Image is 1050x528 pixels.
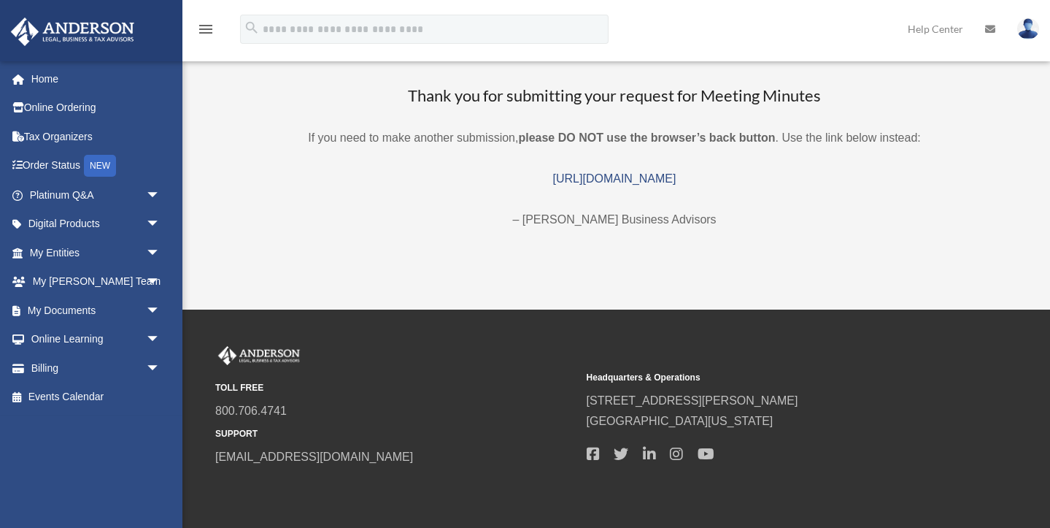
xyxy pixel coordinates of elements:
[10,267,182,296] a: My [PERSON_NAME] Teamarrow_drop_down
[587,415,773,427] a: [GEOGRAPHIC_DATA][US_STATE]
[1017,18,1039,39] img: User Pic
[215,346,303,365] img: Anderson Advisors Platinum Portal
[215,426,576,442] small: SUPPORT
[10,296,182,325] a: My Documentsarrow_drop_down
[10,383,182,412] a: Events Calendar
[146,296,175,326] span: arrow_drop_down
[146,325,175,355] span: arrow_drop_down
[197,210,1032,230] p: – [PERSON_NAME] Business Advisors
[146,210,175,240] span: arrow_drop_down
[244,20,260,36] i: search
[7,18,139,46] img: Anderson Advisors Platinum Portal
[10,122,182,151] a: Tax Organizers
[10,151,182,181] a: Order StatusNEW
[518,131,775,144] b: please DO NOT use the browser’s back button
[587,394,798,407] a: [STREET_ADDRESS][PERSON_NAME]
[10,93,182,123] a: Online Ordering
[10,180,182,210] a: Platinum Q&Aarrow_drop_down
[197,128,1032,148] p: If you need to make another submission, . Use the link below instead:
[197,20,215,38] i: menu
[84,155,116,177] div: NEW
[146,267,175,297] span: arrow_drop_down
[10,238,182,267] a: My Entitiesarrow_drop_down
[553,172,676,185] a: [URL][DOMAIN_NAME]
[10,64,182,93] a: Home
[215,405,287,417] a: 800.706.4741
[146,353,175,383] span: arrow_drop_down
[10,210,182,239] a: Digital Productsarrow_drop_down
[197,26,215,38] a: menu
[146,238,175,268] span: arrow_drop_down
[587,370,948,386] small: Headquarters & Operations
[215,380,576,396] small: TOLL FREE
[10,353,182,383] a: Billingarrow_drop_down
[10,325,182,354] a: Online Learningarrow_drop_down
[146,180,175,210] span: arrow_drop_down
[197,85,1032,107] h3: Thank you for submitting your request for Meeting Minutes
[215,451,413,463] a: [EMAIL_ADDRESS][DOMAIN_NAME]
